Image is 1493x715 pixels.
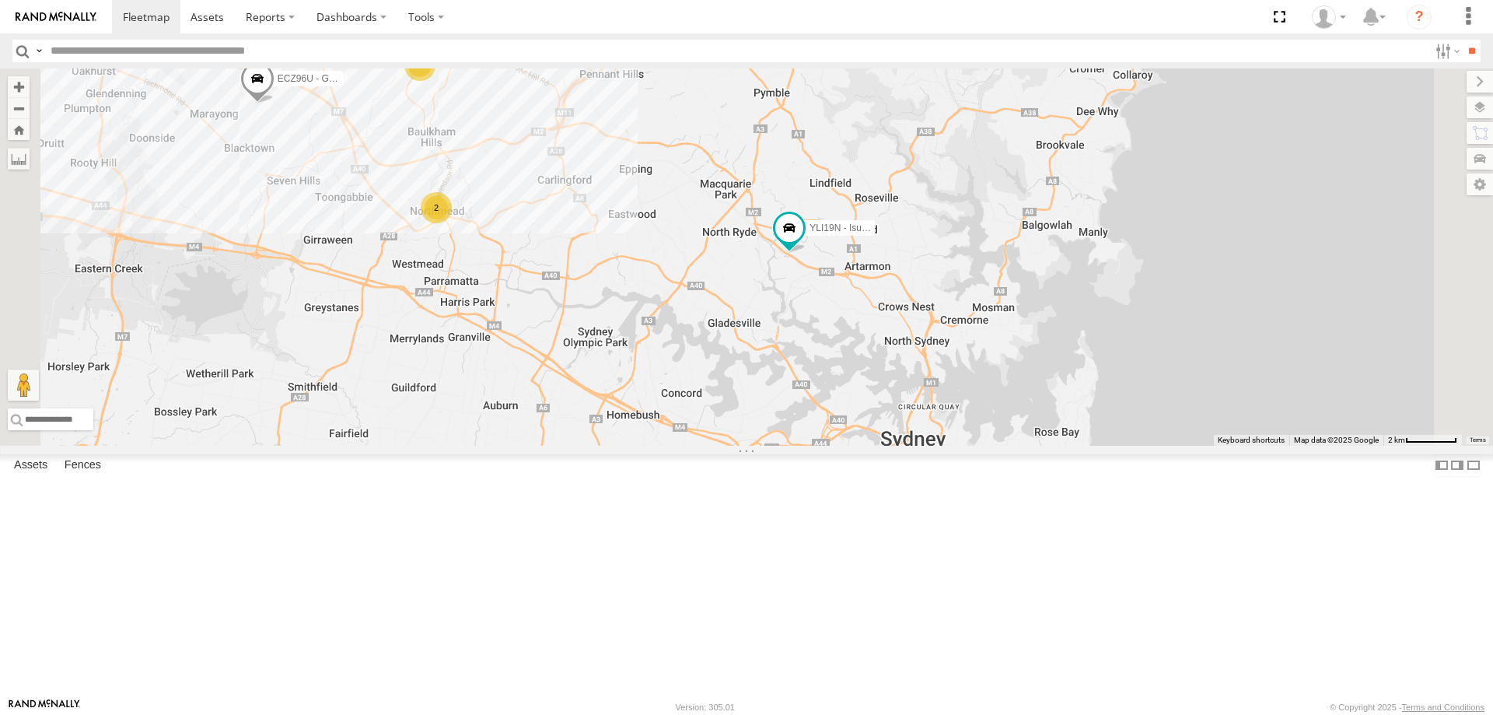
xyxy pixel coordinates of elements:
[8,97,30,119] button: Zoom out
[8,148,30,170] label: Measure
[9,699,80,715] a: Visit our Website
[1467,173,1493,195] label: Map Settings
[1402,703,1484,712] a: Terms and Conditions
[16,12,96,23] img: rand-logo.svg
[404,50,435,81] div: 2
[8,76,30,97] button: Zoom in
[1294,436,1379,444] span: Map data ©2025 Google
[8,119,30,140] button: Zoom Home
[1407,5,1432,30] i: ?
[1429,40,1463,62] label: Search Filter Options
[6,454,55,476] label: Assets
[1218,435,1285,446] button: Keyboard shortcuts
[1434,454,1449,477] label: Dock Summary Table to the Left
[1330,703,1484,712] div: © Copyright 2025 -
[421,192,452,223] div: 2
[1449,454,1465,477] label: Dock Summary Table to the Right
[1466,454,1481,477] label: Hide Summary Table
[33,40,45,62] label: Search Query
[57,454,109,476] label: Fences
[1388,436,1405,444] span: 2 km
[278,72,365,83] span: ECZ96U - Great Wall
[809,223,900,233] span: YLI19N - Isuzu DMAX
[8,370,39,401] button: Drag Pegman onto the map to open Street View
[676,703,735,712] div: Version: 305.01
[1383,435,1462,446] button: Map Scale: 2 km per 63 pixels
[1470,437,1486,443] a: Terms
[1306,5,1351,29] div: Tom Tozer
